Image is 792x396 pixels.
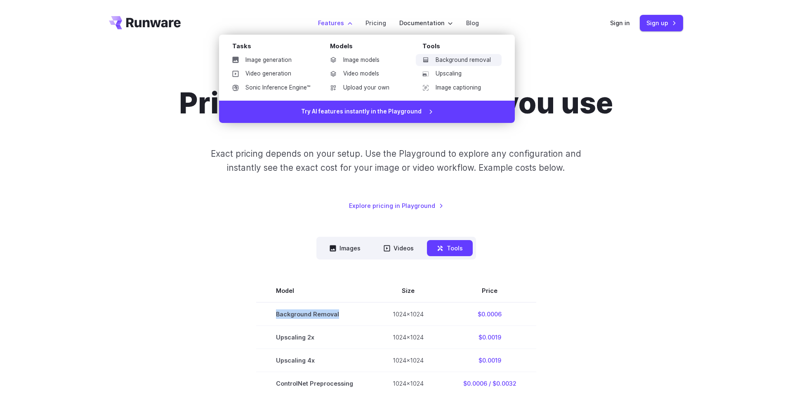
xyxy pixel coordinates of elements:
th: Size [373,279,443,302]
td: Upscaling 2x [256,326,373,349]
a: Go to / [109,16,181,29]
a: Video generation [226,68,317,80]
td: $0.0006 / $0.0032 [443,372,536,395]
button: Tools [427,240,473,256]
td: $0.0019 [443,349,536,372]
a: Upload your own [323,82,409,94]
td: 1024x1024 [373,349,443,372]
a: Image models [323,54,409,66]
button: Videos [374,240,424,256]
td: ControlNet Preprocessing [256,372,373,395]
a: Pricing [365,18,386,28]
p: Exact pricing depends on your setup. Use the Playground to explore any configuration and instantl... [195,147,597,174]
a: Sign up [640,15,683,31]
button: Images [320,240,370,256]
label: Features [318,18,352,28]
th: Model [256,279,373,302]
a: Upscaling [416,68,502,80]
td: 1024x1024 [373,326,443,349]
th: Price [443,279,536,302]
td: 1024x1024 [373,302,443,326]
a: Blog [466,18,479,28]
h1: Pricing based on what you use [179,86,613,120]
div: Models [330,41,409,54]
a: Sign in [610,18,630,28]
a: Explore pricing in Playground [349,201,443,210]
td: 1024x1024 [373,372,443,395]
td: $0.0006 [443,302,536,326]
a: Image captioning [416,82,502,94]
label: Documentation [399,18,453,28]
a: Try AI features instantly in the Playground [219,101,515,123]
td: Upscaling 4x [256,349,373,372]
div: Tasks [232,41,317,54]
td: $0.0019 [443,326,536,349]
td: Background Removal [256,302,373,326]
a: Sonic Inference Engine™ [226,82,317,94]
a: Image generation [226,54,317,66]
a: Video models [323,68,409,80]
a: Background removal [416,54,502,66]
div: Tools [422,41,502,54]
